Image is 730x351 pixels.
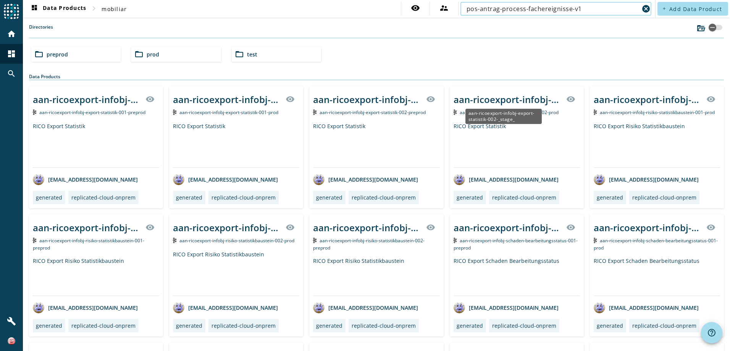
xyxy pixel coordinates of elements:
button: Data Products [27,2,89,16]
div: RICO Export Schaden Bearbeitungsstatus [594,257,720,296]
mat-icon: visibility [145,95,155,104]
div: aan-ricoexport-infobj-export-statistik-001-_stage_ [173,93,281,106]
mat-icon: build [7,317,16,326]
mat-icon: dashboard [7,49,16,58]
img: 83f4ce1d17f47f21ebfbce80c7408106 [8,337,15,345]
div: generated [36,194,62,201]
div: RICO Export Risiko Statistikbaustein [313,257,439,296]
div: aan-ricoexport-infobj-risiko-statistikbaustein-002-_stage_ [313,221,421,234]
div: generated [176,322,202,329]
mat-icon: folder_open [134,50,144,59]
div: aan-ricoexport-infobj-export-statistik-002-_stage_ [313,93,421,106]
span: Data Products [30,4,86,13]
div: generated [597,322,623,329]
button: Clear [641,3,651,14]
div: [EMAIL_ADDRESS][DOMAIN_NAME] [33,174,138,185]
div: RICO Export Risiko Statistikbaustein [173,251,299,296]
span: Kafka Topic: aan-ricoexport-infobj-risiko-statistikbaustein-002-prod [179,237,294,244]
img: Kafka Topic: aan-ricoexport-infobj-risiko-statistikbaustein-001-preprod [33,238,36,243]
mat-icon: search [7,69,16,78]
span: Kafka Topic: aan-ricoexport-infobj-risiko-statistikbaustein-001-prod [600,109,715,116]
img: Kafka Topic: aan-ricoexport-infobj-risiko-statistikbaustein-001-prod [594,109,597,115]
img: avatar [594,174,605,185]
div: aan-ricoexport-infobj-risiko-statistikbaustein-001-_stage_ [33,221,141,234]
input: Search (% or * for wildcards) [467,4,639,13]
div: generated [457,194,483,201]
button: Add Data Product [657,2,728,16]
div: [EMAIL_ADDRESS][DOMAIN_NAME] [594,302,699,313]
div: RICO Export Statistik [313,122,439,167]
mat-icon: home [7,29,16,39]
div: replicated-cloud-onprem [492,322,556,329]
div: aan-ricoexport-infobj-export-statistik-002-_stage_ [454,93,562,106]
span: Kafka Topic: aan-ricoexport-infobj-export-statistik-002-preprod [320,109,426,116]
div: replicated-cloud-onprem [632,322,696,329]
mat-icon: visibility [426,95,435,104]
div: replicated-cloud-onprem [212,322,276,329]
mat-icon: folder_open [34,50,44,59]
div: [EMAIL_ADDRESS][DOMAIN_NAME] [173,302,278,313]
div: RICO Export Statistik [173,122,299,167]
div: replicated-cloud-onprem [632,194,696,201]
div: generated [316,194,342,201]
button: mobiliar [99,2,130,16]
img: spoud-logo.svg [4,4,19,19]
div: generated [457,322,483,329]
img: Kafka Topic: aan-ricoexport-infobj-export-statistik-002-preprod [313,109,317,115]
img: avatar [173,302,184,313]
img: avatar [33,302,44,313]
span: Kafka Topic: aan-ricoexport-infobj-risiko-statistikbaustein-002-preprod [313,237,425,251]
mat-icon: visibility [286,223,295,232]
div: [EMAIL_ADDRESS][DOMAIN_NAME] [173,174,278,185]
span: mobiliar [102,5,127,13]
span: Kafka Topic: aan-ricoexport-infobj-risiko-statistikbaustein-001-preprod [33,237,144,251]
div: [EMAIL_ADDRESS][DOMAIN_NAME] [33,302,138,313]
mat-icon: visibility [411,3,420,13]
div: aan-ricoexport-infobj-schaden-bearbeitungsstatus-001-_stage_ [594,221,702,234]
img: avatar [454,302,465,313]
div: replicated-cloud-onprem [492,194,556,201]
label: Directories [29,24,53,38]
img: avatar [33,174,44,185]
mat-icon: visibility [286,95,295,104]
mat-icon: visibility [706,95,715,104]
span: preprod [47,51,68,58]
div: RICO Export Schaden Bearbeitungsstatus [454,257,580,296]
mat-icon: visibility [426,223,435,232]
div: RICO Export Statistik [454,122,580,167]
span: Kafka Topic: aan-ricoexport-infobj-export-statistik-001-prod [179,109,278,116]
div: replicated-cloud-onprem [352,322,416,329]
div: [EMAIL_ADDRESS][DOMAIN_NAME] [594,174,699,185]
div: replicated-cloud-onprem [352,194,416,201]
div: generated [597,194,623,201]
span: Kafka Topic: aan-ricoexport-infobj-export-statistik-001-preprod [39,109,145,116]
mat-icon: visibility [566,223,575,232]
mat-icon: cancel [641,4,651,13]
mat-icon: chevron_right [89,4,99,13]
mat-icon: supervisor_account [439,3,449,13]
mat-icon: add [662,6,666,11]
img: avatar [173,174,184,185]
span: Add Data Product [669,5,722,13]
mat-icon: visibility [566,95,575,104]
div: replicated-cloud-onprem [212,194,276,201]
div: [EMAIL_ADDRESS][DOMAIN_NAME] [313,174,418,185]
div: RICO Export Statistik [33,122,159,167]
mat-icon: help_outline [707,328,716,337]
div: replicated-cloud-onprem [71,322,136,329]
img: Kafka Topic: aan-ricoexport-infobj-schaden-bearbeitungsstatus-001-preprod [454,238,457,243]
span: test [247,51,257,58]
img: Kafka Topic: aan-ricoexport-infobj-risiko-statistikbaustein-002-preprod [313,238,317,243]
img: Kafka Topic: aan-ricoexport-infobj-schaden-bearbeitungsstatus-001-prod [594,238,597,243]
div: aan-ricoexport-infobj-export-statistik-001-_stage_ [33,93,141,106]
div: replicated-cloud-onprem [71,194,136,201]
img: avatar [313,174,325,185]
div: aan-ricoexport-infobj-risiko-statistikbaustein-001-_stage_ [594,93,702,106]
div: aan-ricoexport-infobj-risiko-statistikbaustein-002-_stage_ [173,221,281,234]
span: Kafka Topic: aan-ricoexport-infobj-schaden-bearbeitungsstatus-001-preprod [454,237,578,251]
mat-icon: visibility [145,223,155,232]
div: generated [316,322,342,329]
span: Kafka Topic: aan-ricoexport-infobj-schaden-bearbeitungsstatus-001-prod [594,237,718,251]
div: RICO Export Risiko Statistikbaustein [594,122,720,167]
div: [EMAIL_ADDRESS][DOMAIN_NAME] [313,302,418,313]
